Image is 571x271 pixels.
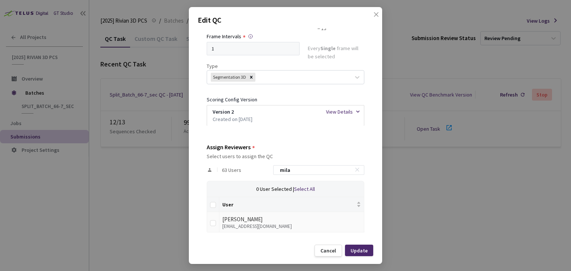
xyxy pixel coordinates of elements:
span: Version 2 [213,108,234,116]
span: 0 User Selected | [256,186,294,192]
span: User [222,202,355,208]
div: Type [207,62,364,70]
div: Frame Intervals [207,32,241,40]
span: Scoring Config Version [207,96,257,103]
th: User [219,197,364,212]
span: close [373,12,379,32]
div: Cancel [320,248,336,254]
span: 63 Users [222,167,241,173]
p: Edit QC [198,14,373,26]
div: [PERSON_NAME] [222,215,361,224]
div: Update [351,248,368,254]
input: Search [275,166,355,174]
input: Enter frame interval [207,42,300,55]
div: Assign Reviewers [207,144,251,150]
div: Every frame will be selected [308,44,364,62]
span: Select All [294,186,315,192]
div: View Details [326,108,353,116]
div: Select users to assign the QC [207,153,364,159]
div: Segmentation 3D [211,73,247,82]
button: Close [366,12,378,23]
div: [EMAIL_ADDRESS][DOMAIN_NAME] [222,224,361,229]
strong: Single [320,45,336,52]
span: Created on [DATE] [213,115,252,123]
